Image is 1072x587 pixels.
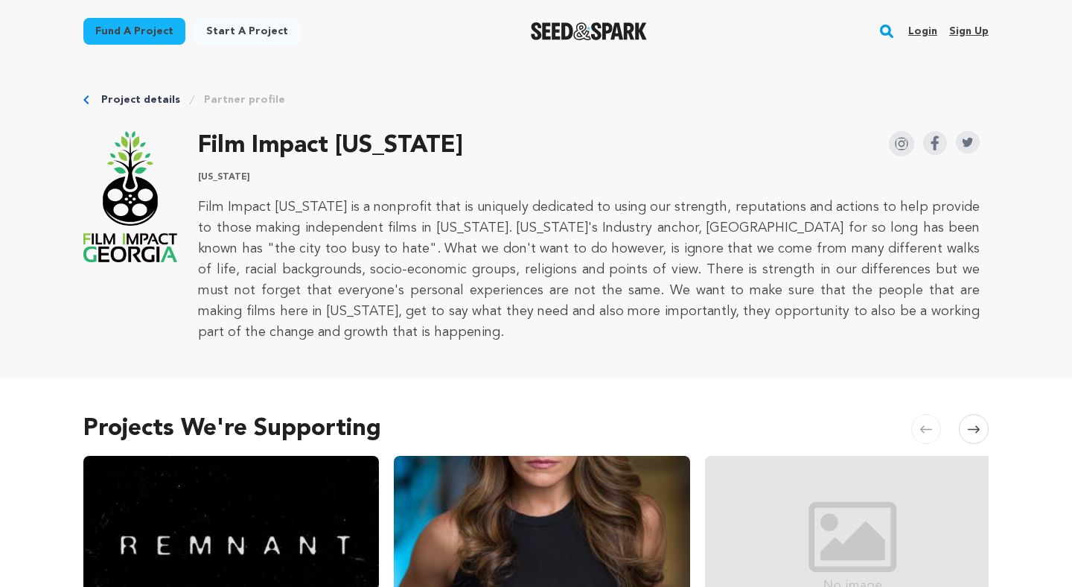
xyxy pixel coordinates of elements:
h2: Projects We're Supporting [83,411,381,447]
a: Partner profile [204,92,285,107]
a: Login [908,19,937,43]
div: Breadcrumb [83,92,989,107]
img: Seed&Spark Twitter Icon [956,131,980,153]
div: Film Impact [US_STATE] is a nonprofit that is uniquely dedicated to using our strength, reputatio... [198,197,980,343]
img: Seed&Spark Instagram Icon [889,131,914,156]
img: Seed&Spark Logo Dark Mode [531,22,648,40]
a: Fund a project [83,18,185,45]
h2: Film Impact [US_STATE] [198,131,463,161]
img: Film Impact Georgia [83,131,177,262]
a: Seed&Spark Homepage [531,22,648,40]
img: Seed&Spark Facebook Icon [923,131,947,155]
a: Sign up [949,19,989,43]
a: Start a project [194,18,300,45]
a: Seed&Spark Twitter Icon Seed&Spark Twitter Icon [956,131,980,156]
div: [US_STATE] [198,167,980,191]
a: Project details [101,92,180,107]
a: Seed&Spark Facebook Icon Seed&Spark Facebook Icon [923,131,947,156]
